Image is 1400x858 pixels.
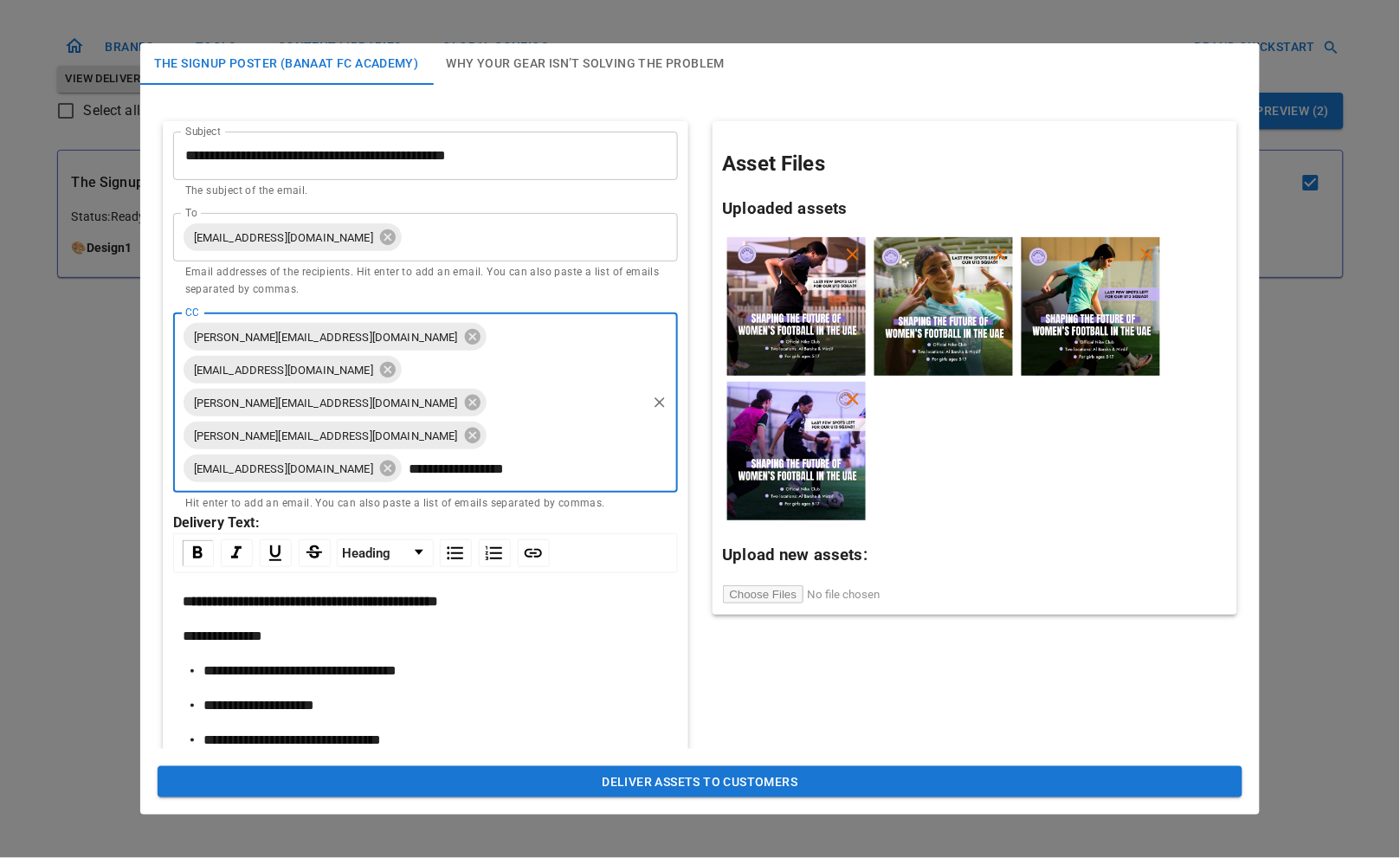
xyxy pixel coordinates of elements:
[334,539,436,567] div: rdw-block-control
[433,43,739,85] button: Why Your Gear Isn’t Solving the Problem
[184,327,468,347] span: [PERSON_NAME][EMAIL_ADDRESS][DOMAIN_NAME]
[184,323,487,351] div: [PERSON_NAME][EMAIL_ADDRESS][DOMAIN_NAME]
[184,455,402,482] div: [EMAIL_ADDRESS][DOMAIN_NAME]
[184,389,487,416] div: [PERSON_NAME][EMAIL_ADDRESS][DOMAIN_NAME]
[140,43,433,85] button: The Signup Poster (Banaat FC Academy)
[184,459,384,479] span: [EMAIL_ADDRESS][DOMAIN_NAME]
[184,393,468,413] span: [PERSON_NAME][EMAIL_ADDRESS][DOMAIN_NAME]
[514,539,553,567] div: rdw-link-control
[185,264,666,299] p: Email addresses of the recipients. Hit enter to add an email. You can also paste a list of emails...
[184,356,402,384] div: [EMAIL_ADDRESS][DOMAIN_NAME]
[221,539,253,567] div: Italic
[723,197,1228,221] h3: Uploaded assets
[874,237,1013,376] img: Asset file
[184,422,487,449] div: [PERSON_NAME][EMAIL_ADDRESS][DOMAIN_NAME]
[184,426,468,446] span: [PERSON_NAME][EMAIL_ADDRESS][DOMAIN_NAME]
[184,360,384,380] span: [EMAIL_ADDRESS][DOMAIN_NAME]
[185,124,221,139] label: Subject
[1022,237,1160,376] img: Asset file
[723,148,1228,179] h2: Asset Files
[727,237,866,376] img: Asset file
[185,205,197,220] label: To
[185,183,666,200] p: The subject of the email.
[299,539,331,567] div: Strikethrough
[723,543,1228,567] h3: Upload new assets:
[337,539,434,567] div: rdw-dropdown
[173,533,678,573] div: rdw-toolbar
[727,382,866,520] img: Asset file
[260,539,292,567] div: Underline
[158,766,1243,798] button: Deliver Assets To Customers
[648,390,672,415] button: Clear
[185,305,198,319] label: CC
[184,223,402,251] div: [EMAIL_ADDRESS][DOMAIN_NAME]
[184,228,384,248] span: [EMAIL_ADDRESS][DOMAIN_NAME]
[173,514,260,531] strong: Delivery Text:
[440,539,472,567] div: Unordered
[436,539,514,567] div: rdw-list-control
[338,540,433,566] a: Block Type
[178,539,334,567] div: rdw-inline-control
[479,539,511,567] div: Ordered
[185,495,666,513] p: Hit enter to add an email. You can also paste a list of emails separated by commas.
[518,539,550,567] div: Link
[182,539,214,567] div: Bold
